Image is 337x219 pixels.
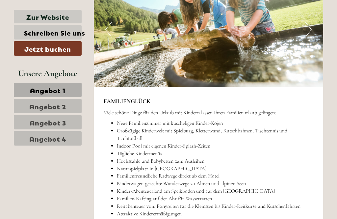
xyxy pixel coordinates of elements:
[117,157,314,165] li: Hochstühle und Babybetten zum Ausleihen
[14,10,82,23] a: Zur Website
[117,210,314,218] li: Attraktive Kinderermäßigungen
[10,32,93,37] small: 15:00
[117,203,314,210] li: Reitabenteuer vom Ponyreiten für die Kleinsten bis Kinder-Reitkurse und Kutschenfahrten
[14,67,82,79] div: Unsere Angebote
[117,187,314,195] li: Kinder-Abenteuerland am Speikboden und auf dem [GEOGRAPHIC_DATA]
[14,25,82,40] a: Schreiben Sie uns
[117,120,314,127] li: Neue Familienzimmer mit kuscheligen Kinder-Kojen
[117,127,314,142] li: Großzügige Kinderwelt mit Spielburg, Kletterwand, Rutschbahnen, Tischtennis und Tischfußball
[29,134,66,143] span: Angebot 4
[117,142,314,150] li: Indoor Pool mit eigenen Kinder-Splash-Zeiten
[104,97,150,105] strong: FAMILIENGLÜCK
[104,109,314,117] p: Viele schöne Dinge für den Urlaub mit Kindern lassen Ihren Familienurlaub gelingen:
[14,41,82,56] a: Jetzt buchen
[105,21,112,38] button: Previous
[93,5,117,16] div: [DATE]
[117,150,314,157] li: Tägliche Kindermenüs
[117,172,314,180] li: Familienfreundliche Radwege direkt ab dem Hotel
[10,19,93,24] div: [GEOGRAPHIC_DATA]
[5,18,97,38] div: Guten Tag, wie können wir Ihnen helfen?
[29,101,66,111] span: Angebot 2
[117,180,314,187] li: Kinderwagen-gerechte Wanderwege zu Almen und alpinen Seen
[305,21,312,38] button: Next
[164,171,210,185] button: Senden
[30,85,65,95] span: Angebot 1
[117,165,314,173] li: Naturspielplatz in [GEOGRAPHIC_DATA]
[30,118,66,127] span: Angebot 3
[117,195,314,203] li: Familien-Rafting auf der Ahr für Wasserratten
